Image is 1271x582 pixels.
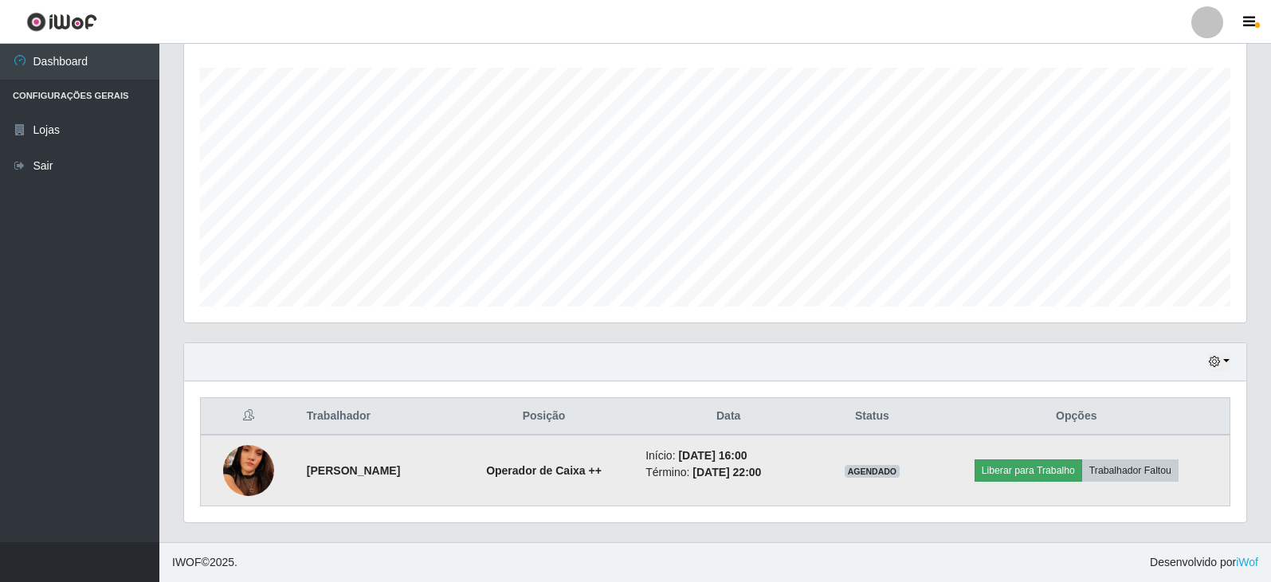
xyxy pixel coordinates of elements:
time: [DATE] 16:00 [678,449,747,462]
strong: [PERSON_NAME] [307,464,400,477]
button: Trabalhador Faltou [1082,459,1179,482]
li: Início: [645,447,811,464]
img: 1755117602087.jpeg [223,414,274,527]
span: IWOF [172,556,202,568]
li: Término: [645,464,811,481]
strong: Operador de Caixa ++ [486,464,602,477]
th: Status [821,398,923,436]
button: Liberar para Trabalho [975,459,1082,482]
span: Desenvolvido por [1150,554,1258,571]
a: iWof [1236,556,1258,568]
span: © 2025 . [172,554,237,571]
img: CoreUI Logo [26,12,97,32]
th: Posição [452,398,636,436]
th: Opções [924,398,1230,436]
th: Trabalhador [297,398,452,436]
th: Data [636,398,821,436]
time: [DATE] 22:00 [692,466,761,478]
span: AGENDADO [845,465,900,478]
